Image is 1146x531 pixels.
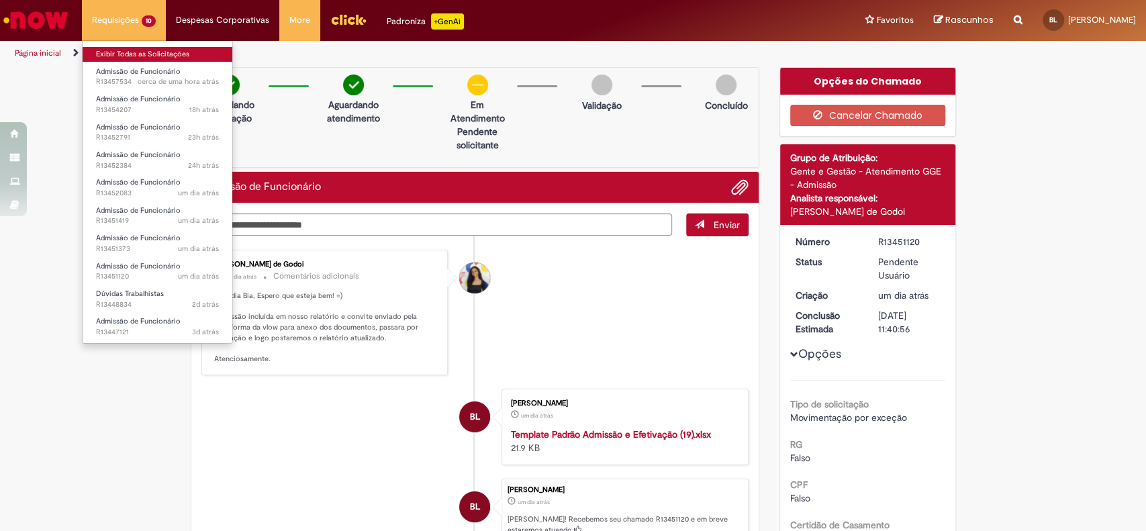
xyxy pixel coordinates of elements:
[1068,14,1136,26] span: [PERSON_NAME]
[445,98,510,125] p: Em Atendimento
[445,125,510,152] p: Pendente solicitante
[343,75,364,95] img: check-circle-green.png
[878,289,928,301] span: um dia atrás
[431,13,464,30] p: +GenAi
[387,13,464,30] div: Padroniza
[330,9,367,30] img: click_logo_yellow_360x200.png
[511,428,734,454] div: 21.9 KB
[790,479,808,491] b: CPF
[96,150,181,160] span: Admissão de Funcionário
[470,401,480,433] span: BL
[521,412,553,420] span: um dia atrás
[83,175,232,200] a: Aberto R13452083 : Admissão de Funcionário
[686,213,749,236] button: Enviar
[785,289,868,302] dt: Criação
[192,299,219,309] span: 2d atrás
[780,68,955,95] div: Opções do Chamado
[731,179,749,196] button: Adicionar anexos
[459,491,490,522] div: Beatriz Francisconi de Lima
[96,299,219,310] span: R13448834
[878,235,941,248] div: R13451120
[289,13,310,27] span: More
[224,273,256,281] time: 27/08/2025 11:53:11
[188,160,219,171] span: 24h atrás
[508,486,741,494] div: [PERSON_NAME]
[15,48,61,58] a: Página inicial
[790,519,890,531] b: Certidão de Casamento
[790,191,945,205] div: Analista responsável:
[96,289,164,299] span: Dúvidas Trabalhistas
[878,309,941,336] div: [DATE] 11:40:56
[96,94,181,104] span: Admissão de Funcionário
[273,271,359,282] small: Comentários adicionais
[790,438,802,450] b: RG
[83,314,232,339] a: Aberto R13447121 : Admissão de Funcionário
[82,40,233,344] ul: Requisições
[96,177,181,187] span: Admissão de Funcionário
[178,271,219,281] span: um dia atrás
[790,164,945,191] div: Gente e Gestão - Atendimento GGE - Admissão
[1,7,70,34] img: ServiceNow
[945,13,994,26] span: Rascunhos
[96,327,219,338] span: R13447121
[96,105,219,115] span: R13454207
[459,262,490,293] div: Ana Santos de Godoi
[716,75,736,95] img: img-circle-grey.png
[188,132,219,142] span: 23h atrás
[178,215,219,226] span: um dia atrás
[878,289,928,301] time: 27/08/2025 09:40:52
[92,13,139,27] span: Requisições
[459,401,490,432] div: Beatriz Francisconi de Lima
[138,77,219,87] span: cerca de uma hora atrás
[178,188,219,198] span: um dia atrás
[138,77,219,87] time: 28/08/2025 12:17:38
[142,15,156,27] span: 10
[83,231,232,256] a: Aberto R13451373 : Admissão de Funcionário
[201,213,673,236] textarea: Digite sua mensagem aqui...
[189,105,219,115] time: 27/08/2025 18:48:47
[511,399,734,407] div: [PERSON_NAME]
[83,148,232,173] a: Aberto R13452384 : Admissão de Funcionário
[214,260,438,269] div: [PERSON_NAME] de Godoi
[521,412,553,420] time: 27/08/2025 09:40:49
[96,244,219,254] span: R13451373
[96,188,219,199] span: R13452083
[201,181,321,193] h2: Admissão de Funcionário Histórico de tíquete
[467,75,488,95] img: circle-minus.png
[96,233,181,243] span: Admissão de Funcionário
[96,77,219,87] span: R13457534
[582,99,622,112] p: Validação
[96,261,181,271] span: Admissão de Funcionário
[178,244,219,254] span: um dia atrás
[790,412,907,424] span: Movimentação por exceção
[96,122,181,132] span: Admissão de Funcionário
[96,271,219,282] span: R13451120
[790,398,869,410] b: Tipo de solicitação
[83,47,232,62] a: Exibir Todas as Solicitações
[192,327,219,337] time: 26/08/2025 09:48:36
[176,13,269,27] span: Despesas Corporativas
[1049,15,1057,24] span: BL
[96,160,219,171] span: R13452384
[790,492,810,504] span: Falso
[96,66,181,77] span: Admissão de Funcionário
[878,255,941,282] div: Pendente Usuário
[178,271,219,281] time: 27/08/2025 09:40:53
[83,92,232,117] a: Aberto R13454207 : Admissão de Funcionário
[178,188,219,198] time: 27/08/2025 11:58:40
[785,235,868,248] dt: Número
[470,491,480,523] span: BL
[785,255,868,269] dt: Status
[878,289,941,302] div: 27/08/2025 09:40:52
[178,244,219,254] time: 27/08/2025 10:14:32
[704,99,747,112] p: Concluído
[214,291,438,365] p: Bom dia Bia, Espero que esteja bem! =) Admissão incluida em nosso relatório e convite enviado pel...
[96,316,181,326] span: Admissão de Funcionário
[511,428,711,440] a: Template Padrão Admissão e Efetivação (19).xlsx
[188,132,219,142] time: 27/08/2025 14:31:59
[96,205,181,215] span: Admissão de Funcionário
[10,41,754,66] ul: Trilhas de página
[178,215,219,226] time: 27/08/2025 10:21:17
[518,498,550,506] time: 27/08/2025 09:40:52
[188,160,219,171] time: 27/08/2025 13:17:43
